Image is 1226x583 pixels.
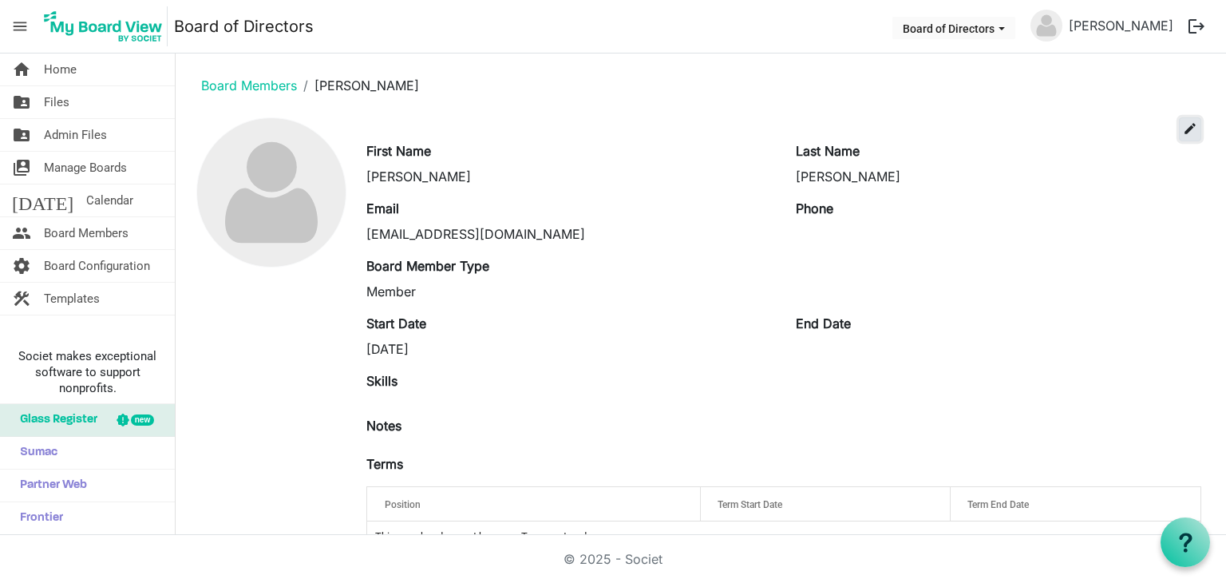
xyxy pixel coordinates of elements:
span: Sumac [12,437,57,469]
span: people [12,217,31,249]
span: switch_account [12,152,31,184]
span: Frontier [12,502,63,534]
span: [DATE] [12,184,73,216]
div: [EMAIL_ADDRESS][DOMAIN_NAME] [366,224,772,244]
span: Manage Boards [44,152,127,184]
span: Board Members [44,217,129,249]
span: home [12,54,31,85]
span: Partner Web [12,470,87,502]
div: [DATE] [366,339,772,359]
td: This member does not have any Terms entered [367,522,1200,552]
label: Terms [366,454,403,474]
a: Board of Directors [174,10,314,42]
span: Position [385,499,421,510]
a: © 2025 - Societ [564,551,662,567]
label: Phone [796,199,833,218]
label: End Date [796,314,851,333]
label: First Name [366,141,431,161]
span: construction [12,283,31,315]
label: Notes [366,416,401,435]
label: Last Name [796,141,860,161]
span: Board Configuration [44,250,150,282]
img: My Board View Logo [39,6,168,46]
div: Member [366,282,772,301]
img: no-profile-picture.svg [1030,10,1062,42]
label: Board Member Type [366,256,489,276]
span: Templates [44,283,100,315]
span: Term Start Date [718,499,782,510]
a: Board Members [201,77,297,93]
button: edit [1179,117,1201,141]
span: edit [1183,121,1197,136]
span: Home [44,54,77,85]
label: Skills [366,371,397,391]
span: Admin Files [44,119,107,151]
span: folder_shared [12,119,31,151]
button: logout [1180,10,1213,43]
img: no-profile-picture.svg [197,118,346,267]
span: Files [44,86,69,118]
span: Societ makes exceptional software to support nonprofits. [7,348,168,396]
a: My Board View Logo [39,6,174,46]
div: new [131,414,154,426]
div: [PERSON_NAME] [796,167,1201,186]
span: Calendar [86,184,133,216]
label: Start Date [366,314,426,333]
div: [PERSON_NAME] [366,167,772,186]
li: [PERSON_NAME] [297,76,419,95]
label: Email [366,199,399,218]
button: Board of Directors dropdownbutton [892,17,1015,39]
span: folder_shared [12,86,31,118]
span: menu [5,11,35,42]
span: Term End Date [967,499,1029,510]
span: Glass Register [12,404,97,436]
a: [PERSON_NAME] [1062,10,1180,42]
span: settings [12,250,31,282]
